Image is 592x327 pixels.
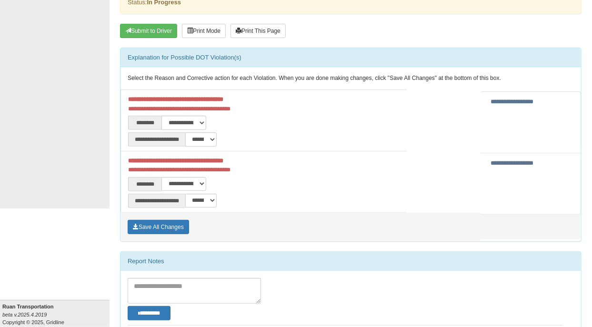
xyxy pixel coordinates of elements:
[2,303,110,326] div: Copyright © 2025, Gridline
[2,304,54,309] b: Ruan Transportation
[2,312,47,317] i: beta v.2025.4.2019
[120,252,581,271] div: Report Notes
[128,306,171,320] button: Change Filter Options
[128,220,189,234] button: Save
[120,48,581,67] div: Explanation for Possible DOT Violation(s)
[120,24,177,38] button: Submit To Driver
[182,24,226,38] button: Print Mode
[231,24,286,38] button: Print This Page
[120,67,581,90] div: Select the Reason and Corrective action for each Violation. When you are done making changes, cli...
